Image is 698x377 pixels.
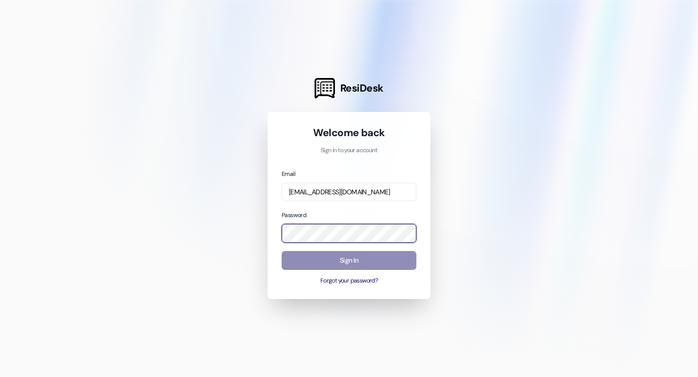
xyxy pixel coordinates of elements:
label: Password [282,211,306,219]
button: Forgot your password? [282,277,416,285]
p: Sign in to your account [282,146,416,155]
h1: Welcome back [282,126,416,140]
img: ResiDesk Logo [315,78,335,98]
button: Sign In [282,251,416,270]
label: Email [282,170,295,178]
span: ResiDesk [340,81,383,95]
input: name@example.com [282,183,416,202]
